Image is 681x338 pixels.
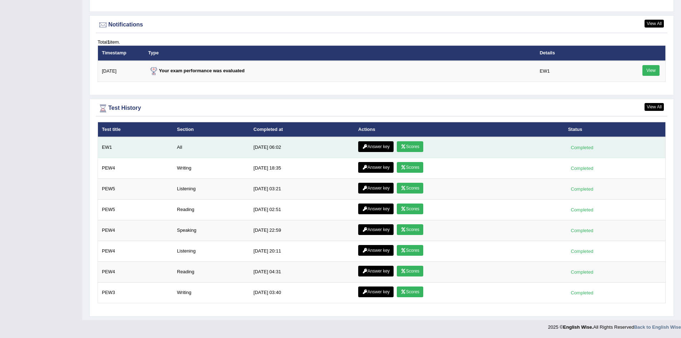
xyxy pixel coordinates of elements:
td: [DATE] 20:11 [250,241,354,262]
td: Listening [173,179,250,200]
td: PEW5 [98,200,173,220]
a: Answer key [358,183,394,194]
a: View [642,65,660,76]
td: [DATE] 04:31 [250,262,354,283]
div: Completed [568,227,596,234]
td: Reading [173,262,250,283]
div: 2025 © All Rights Reserved [548,320,681,330]
th: Details [536,45,623,60]
strong: Your exam performance was evaluated [148,68,245,73]
a: Scores [397,286,423,297]
td: All [173,137,250,158]
td: [DATE] 03:21 [250,179,354,200]
td: Speaking [173,220,250,241]
a: Answer key [358,266,394,276]
div: Notifications [98,20,666,30]
div: Completed [568,185,596,193]
td: [DATE] 02:51 [250,200,354,220]
th: Type [144,45,536,60]
b: 1 [107,39,110,45]
td: EW1 [98,137,173,158]
a: Answer key [358,245,394,256]
th: Timestamp [98,45,144,60]
td: [DATE] 22:59 [250,220,354,241]
div: Completed [568,206,596,214]
a: Scores [397,245,423,256]
td: PEW4 [98,158,173,179]
th: Status [564,122,666,137]
td: [DATE] 06:02 [250,137,354,158]
a: Answer key [358,286,394,297]
a: Answer key [358,204,394,214]
td: [DATE] 03:40 [250,283,354,303]
th: Actions [354,122,564,137]
div: Total item. [98,39,666,45]
td: PEW3 [98,283,173,303]
th: Test title [98,122,173,137]
td: Writing [173,158,250,179]
td: PEW4 [98,241,173,262]
div: Completed [568,165,596,172]
td: Listening [173,241,250,262]
div: Completed [568,268,596,276]
a: View All [645,20,664,28]
a: Scores [397,224,423,235]
td: Writing [173,283,250,303]
a: Scores [397,141,423,152]
a: Scores [397,266,423,276]
td: Reading [173,200,250,220]
div: Completed [568,289,596,297]
div: Completed [568,144,596,151]
a: Scores [397,162,423,173]
td: PEW5 [98,179,173,200]
a: Answer key [358,162,394,173]
a: Answer key [358,224,394,235]
th: Completed at [250,122,354,137]
td: PEW4 [98,220,173,241]
td: [DATE] [98,61,144,82]
a: Answer key [358,141,394,152]
td: [DATE] 18:35 [250,158,354,179]
a: Scores [397,183,423,194]
td: EW1 [536,61,623,82]
a: View All [645,103,664,111]
th: Section [173,122,250,137]
a: Scores [397,204,423,214]
div: Completed [568,248,596,255]
div: Test History [98,103,666,114]
td: PEW4 [98,262,173,283]
a: Back to English Wise [634,324,681,330]
strong: English Wise. [563,324,593,330]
